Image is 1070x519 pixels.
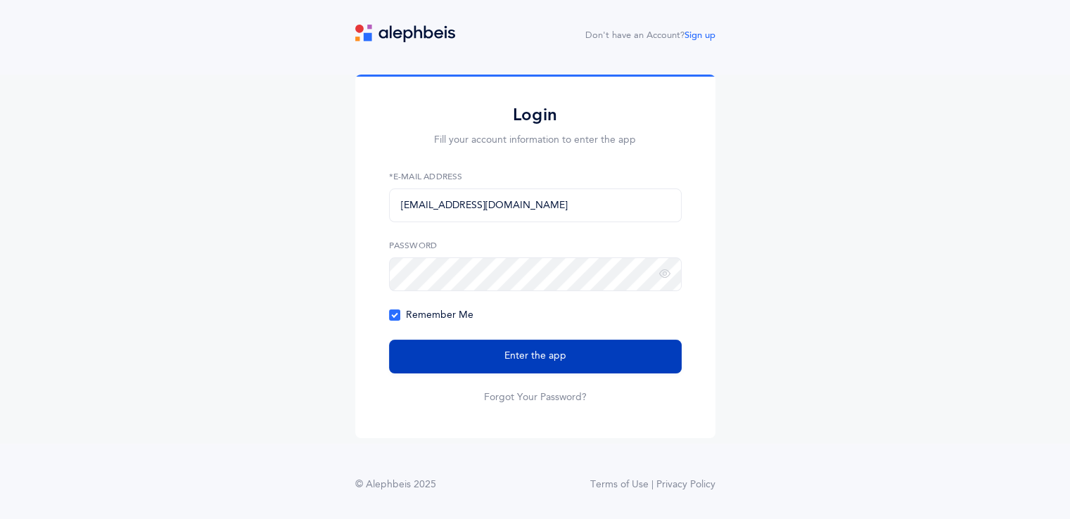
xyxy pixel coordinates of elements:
[684,30,715,40] a: Sign up
[389,104,682,126] h2: Login
[590,478,715,492] a: Terms of Use | Privacy Policy
[389,239,682,252] label: Password
[504,349,566,364] span: Enter the app
[585,29,715,43] div: Don't have an Account?
[484,390,587,404] a: Forgot Your Password?
[389,340,682,373] button: Enter the app
[389,309,473,321] span: Remember Me
[355,25,455,42] img: logo.svg
[355,478,436,492] div: © Alephbeis 2025
[389,133,682,148] p: Fill your account information to enter the app
[389,170,682,183] label: *E-Mail Address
